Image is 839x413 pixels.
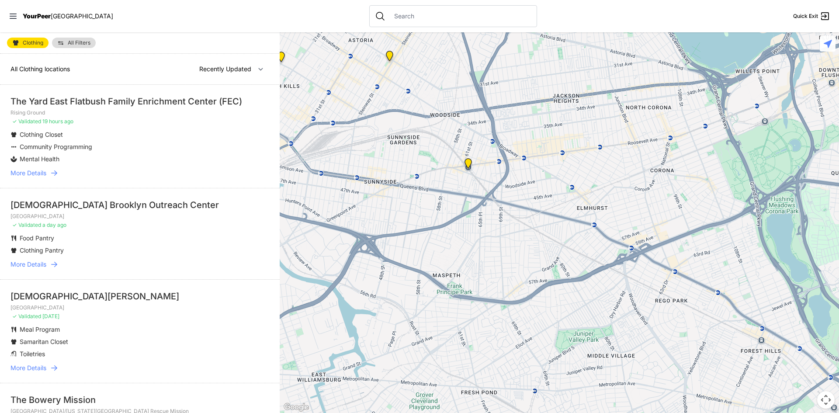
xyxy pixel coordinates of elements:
a: Clothing [7,38,49,48]
span: 19 hours ago [42,118,73,125]
span: Community Programming [20,143,92,150]
button: Map camera controls [817,391,835,409]
span: a day ago [42,222,66,228]
span: Quick Exit [793,13,818,20]
span: All Clothing locations [10,65,70,73]
span: Clothing [23,40,43,45]
span: ✓ Validated [12,313,41,319]
span: More Details [10,364,46,372]
img: Google [282,402,311,413]
p: [GEOGRAPHIC_DATA] [10,304,269,311]
div: Fancy Thrift Shop [272,48,290,69]
span: [GEOGRAPHIC_DATA] [51,12,113,20]
a: YourPeer[GEOGRAPHIC_DATA] [23,14,113,19]
span: Samaritan Closet [20,338,68,345]
span: [DATE] [42,313,59,319]
div: Woodside Youth Drop-in Center [459,155,477,176]
div: [DEMOGRAPHIC_DATA] Brooklyn Outreach Center [10,199,269,211]
span: Toiletries [20,350,45,357]
span: Food Pantry [20,234,54,242]
span: Clothing Pantry [20,246,64,254]
span: Meal Program [20,326,60,333]
p: Rising Ground [10,109,269,116]
a: All Filters [52,38,96,48]
a: More Details [10,260,269,269]
span: Mental Health [20,155,59,163]
span: Clothing Closet [20,131,63,138]
span: More Details [10,260,46,269]
input: Search [389,12,531,21]
span: ✓ Validated [12,222,41,228]
a: Quick Exit [793,11,830,21]
a: More Details [10,169,269,177]
a: Open this area in Google Maps (opens a new window) [282,402,311,413]
span: ✓ Validated [12,118,41,125]
span: YourPeer [23,12,51,20]
div: The Bowery Mission [10,394,269,406]
span: All Filters [68,40,90,45]
p: [GEOGRAPHIC_DATA] [10,213,269,220]
span: More Details [10,169,46,177]
div: [DEMOGRAPHIC_DATA][PERSON_NAME] [10,290,269,302]
a: More Details [10,364,269,372]
div: The Yard East Flatbush Family Enrichment Center (FEC) [10,95,269,108]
